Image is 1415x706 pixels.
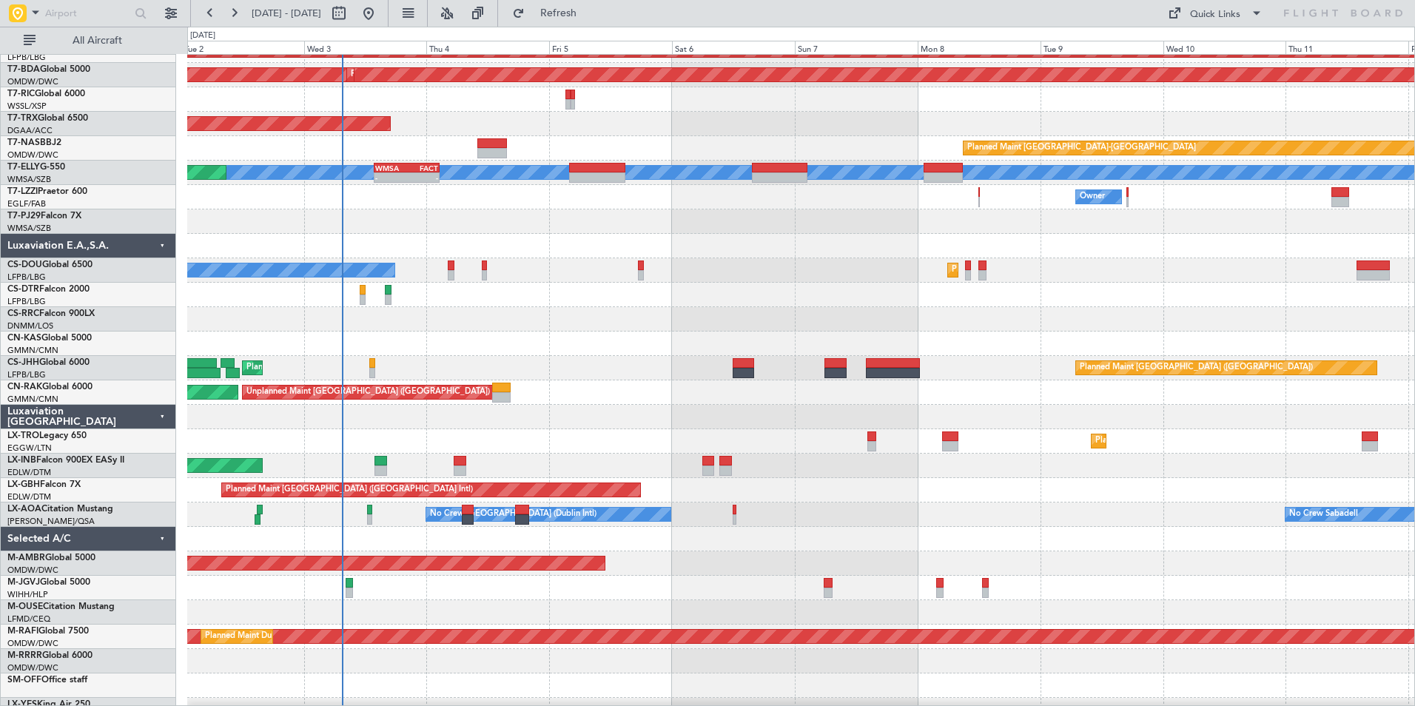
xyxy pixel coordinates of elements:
[7,358,39,367] span: CS-JHH
[7,260,93,269] a: CS-DOUGlobal 6500
[375,164,406,172] div: WMSA
[7,554,45,562] span: M-AMBR
[7,285,39,294] span: CS-DTR
[7,187,87,196] a: T7-LZZIPraetor 600
[7,383,42,391] span: CN-RAK
[7,149,58,161] a: OMDW/DWC
[7,212,81,221] a: T7-PJ29Falcon 7X
[795,41,918,54] div: Sun 7
[7,272,46,283] a: LFPB/LBG
[918,41,1041,54] div: Mon 8
[7,114,38,123] span: T7-TRX
[7,163,65,172] a: T7-ELLYG-550
[7,174,51,185] a: WMSA/SZB
[7,90,35,98] span: T7-RIC
[7,480,81,489] a: LX-GBHFalcon 7X
[7,223,51,234] a: WMSA/SZB
[7,358,90,367] a: CS-JHHGlobal 6000
[426,41,549,54] div: Thu 4
[1160,1,1270,25] button: Quick Links
[7,125,53,136] a: DGAA/ACC
[967,137,1196,159] div: Planned Maint [GEOGRAPHIC_DATA]-[GEOGRAPHIC_DATA]
[246,381,490,403] div: Unplanned Maint [GEOGRAPHIC_DATA] ([GEOGRAPHIC_DATA])
[7,198,46,209] a: EGLF/FAB
[7,296,46,307] a: LFPB/LBG
[7,163,40,172] span: T7-ELLY
[351,64,497,86] div: Planned Maint Dubai (Al Maktoum Intl)
[406,173,437,182] div: -
[7,651,93,660] a: M-RRRRGlobal 6000
[1041,41,1163,54] div: Tue 9
[7,651,42,660] span: M-RRRR
[7,676,87,685] a: SM-OFFOffice staff
[205,625,351,648] div: Planned Maint Dubai (Al Maktoum Intl)
[1080,357,1313,379] div: Planned Maint [GEOGRAPHIC_DATA] ([GEOGRAPHIC_DATA])
[7,602,115,611] a: M-OUSECitation Mustang
[7,431,39,440] span: LX-TRO
[246,357,480,379] div: Planned Maint [GEOGRAPHIC_DATA] ([GEOGRAPHIC_DATA])
[226,479,473,501] div: Planned Maint [GEOGRAPHIC_DATA] ([GEOGRAPHIC_DATA] Intl)
[7,662,58,673] a: OMDW/DWC
[38,36,156,46] span: All Aircraft
[7,554,95,562] a: M-AMBRGlobal 5000
[7,369,46,380] a: LFPB/LBG
[1285,41,1408,54] div: Thu 11
[7,114,88,123] a: T7-TRXGlobal 6500
[1163,41,1286,54] div: Wed 10
[7,480,40,489] span: LX-GBH
[7,138,61,147] a: T7-NASBBJ2
[7,491,51,502] a: EDLW/DTM
[7,309,95,318] a: CS-RRCFalcon 900LX
[375,173,406,182] div: -
[1080,186,1105,208] div: Owner
[7,65,90,74] a: T7-BDAGlobal 5000
[7,334,41,343] span: CN-KAS
[7,260,42,269] span: CS-DOU
[7,589,48,600] a: WIHH/HLP
[505,1,594,25] button: Refresh
[7,456,36,465] span: LX-INB
[7,345,58,356] a: GMMN/CMN
[7,676,41,685] span: SM-OFF
[7,565,58,576] a: OMDW/DWC
[7,309,39,318] span: CS-RRC
[7,578,40,587] span: M-JGVJ
[7,394,58,405] a: GMMN/CMN
[549,41,672,54] div: Fri 5
[7,602,43,611] span: M-OUSE
[1095,430,1192,452] div: Planned Maint Dusseldorf
[7,65,40,74] span: T7-BDA
[7,334,92,343] a: CN-KASGlobal 5000
[7,467,51,478] a: EDLW/DTM
[7,627,38,636] span: M-RAFI
[7,613,50,625] a: LFMD/CEQ
[528,8,590,19] span: Refresh
[7,320,53,332] a: DNMM/LOS
[7,627,89,636] a: M-RAFIGlobal 7500
[7,285,90,294] a: CS-DTRFalcon 2000
[952,259,1185,281] div: Planned Maint [GEOGRAPHIC_DATA] ([GEOGRAPHIC_DATA])
[7,505,113,514] a: LX-AOACitation Mustang
[1190,7,1240,22] div: Quick Links
[190,30,215,42] div: [DATE]
[304,41,427,54] div: Wed 3
[1289,503,1358,525] div: No Crew Sabadell
[7,516,95,527] a: [PERSON_NAME]/QSA
[7,431,87,440] a: LX-TROLegacy 650
[7,443,52,454] a: EGGW/LTN
[7,138,40,147] span: T7-NAS
[7,212,41,221] span: T7-PJ29
[7,638,58,649] a: OMDW/DWC
[7,505,41,514] span: LX-AOA
[7,383,93,391] a: CN-RAKGlobal 6000
[7,52,46,63] a: LFPB/LBG
[7,90,85,98] a: T7-RICGlobal 6000
[7,456,124,465] a: LX-INBFalcon 900EX EASy II
[672,41,795,54] div: Sat 6
[7,187,38,196] span: T7-LZZI
[430,503,596,525] div: No Crew [GEOGRAPHIC_DATA] (Dublin Intl)
[7,578,90,587] a: M-JGVJGlobal 5000
[252,7,321,20] span: [DATE] - [DATE]
[45,2,130,24] input: Airport
[181,41,304,54] div: Tue 2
